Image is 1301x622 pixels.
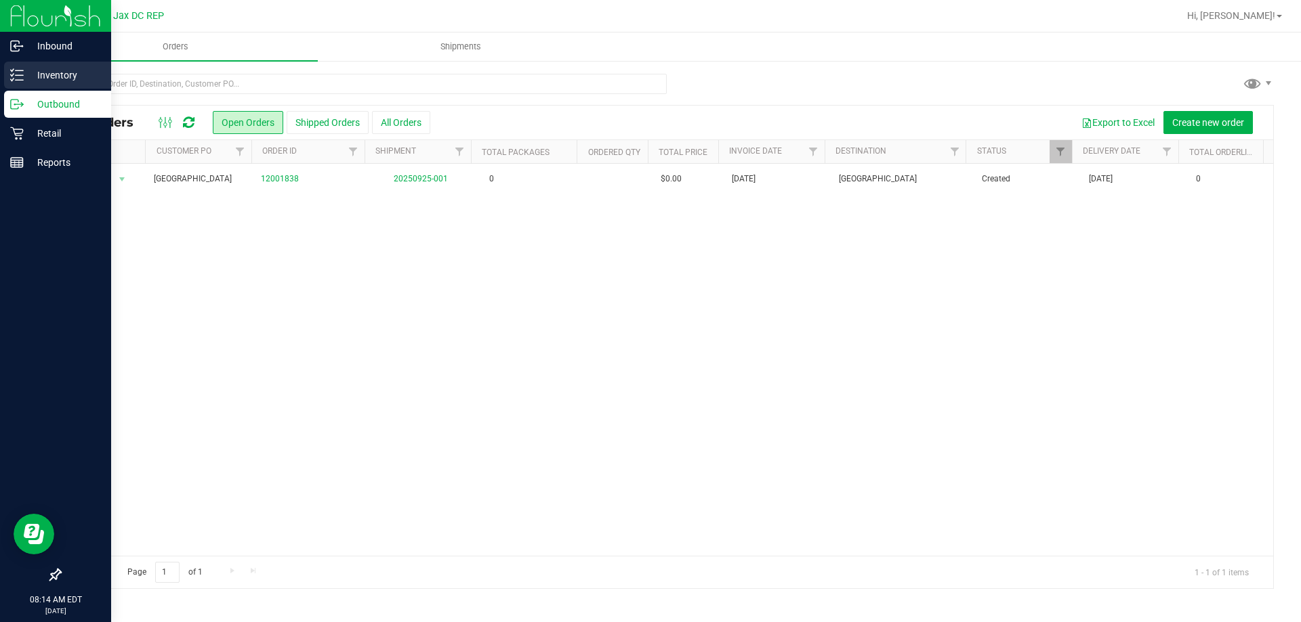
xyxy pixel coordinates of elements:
a: Filter [1155,140,1178,163]
p: [DATE] [6,606,105,616]
span: Shipments [422,41,499,53]
a: Filter [802,140,824,163]
span: [GEOGRAPHIC_DATA] [154,173,245,185]
p: Reports [24,154,105,171]
iframe: Resource center [14,514,54,554]
button: Create new order [1163,111,1253,134]
input: 1 [155,562,180,583]
a: 12001838 [261,173,299,185]
inline-svg: Inbound [10,39,24,53]
a: 20250925-001 [394,174,448,183]
button: Shipped Orders [287,111,369,134]
a: Delivery Date [1083,146,1140,156]
span: 0 [1196,173,1201,185]
span: [DATE] [1089,173,1113,185]
button: Open Orders [213,111,283,134]
a: Destination [835,146,886,156]
p: 08:14 AM EDT [6,594,105,606]
a: Filter [943,140,966,163]
span: $0.00 [661,173,682,185]
a: Filter [342,140,365,163]
p: Inventory [24,67,105,83]
a: Order ID [262,146,297,156]
span: Page of 1 [116,562,213,583]
a: Shipment [375,146,416,156]
a: Orders [33,32,318,61]
a: Ordered qty [588,148,640,157]
p: Outbound [24,96,105,112]
a: Shipments [318,32,603,61]
span: 1 - 1 of 1 items [1184,562,1260,582]
span: Hi, [PERSON_NAME]! [1187,10,1275,21]
a: Total Packages [482,148,550,157]
input: Search Order ID, Destination, Customer PO... [60,74,667,94]
a: Filter [1050,140,1072,163]
inline-svg: Inventory [10,68,24,82]
a: Customer PO [157,146,211,156]
p: Retail [24,125,105,141]
a: Filter [229,140,251,163]
button: All Orders [372,111,430,134]
button: Export to Excel [1073,111,1163,134]
a: Total Orderlines [1189,148,1262,157]
p: Inbound [24,38,105,54]
a: Invoice Date [729,146,782,156]
a: Status [977,146,1006,156]
span: select [113,170,130,189]
a: Filter [448,140,470,163]
span: Create new order [1172,117,1244,128]
span: [GEOGRAPHIC_DATA] [839,173,966,185]
inline-svg: Outbound [10,97,24,111]
span: [DATE] [732,173,756,185]
a: Total Price [659,148,707,157]
span: Jax DC REP [113,10,164,22]
span: Created [982,173,1073,185]
inline-svg: Reports [10,156,24,169]
inline-svg: Retail [10,127,24,140]
span: 0 [482,169,501,189]
span: Orders [144,41,207,53]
